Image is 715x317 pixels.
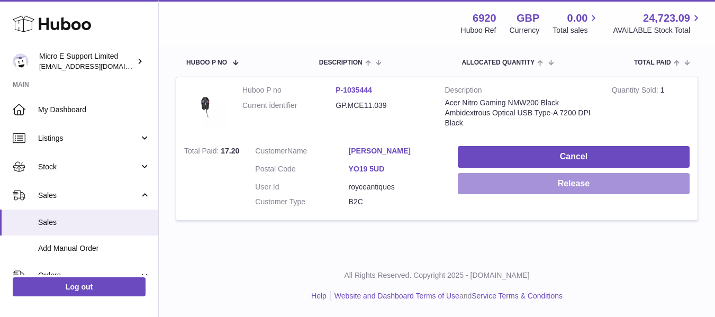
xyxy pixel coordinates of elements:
[255,197,348,207] dt: Customer Type
[517,11,539,25] strong: GBP
[445,98,596,128] div: Acer Nitro Gaming NMW200 Black Ambidextrous Optical USB Type-A 7200 DPI Black
[336,86,372,94] a: P-1035444
[349,164,442,174] a: YO19 5UD
[634,59,671,66] span: Total paid
[38,105,150,115] span: My Dashboard
[242,85,336,95] dt: Huboo P no
[445,85,596,98] strong: Description
[458,146,690,168] button: Cancel
[184,85,227,128] img: $_57.JPG
[255,182,348,192] dt: User Id
[349,182,442,192] dd: royceantiques
[612,86,660,97] strong: Quantity Sold
[221,147,239,155] span: 17.20
[38,218,150,228] span: Sales
[331,291,563,301] li: and
[349,197,442,207] dd: B2C
[255,164,348,177] dt: Postal Code
[613,25,702,35] span: AVAILABLE Stock Total
[13,53,29,69] img: contact@micropcsupport.com
[38,270,139,280] span: Orders
[613,11,702,35] a: 24,723.09 AVAILABLE Stock Total
[38,133,139,143] span: Listings
[472,292,563,300] a: Service Terms & Conditions
[38,243,150,253] span: Add Manual Order
[510,25,540,35] div: Currency
[13,277,146,296] a: Log out
[567,11,588,25] span: 0.00
[39,51,134,71] div: Micro E Support Limited
[186,59,227,66] span: Huboo P no
[461,59,535,66] span: ALLOCATED Quantity
[473,11,496,25] strong: 6920
[184,147,221,158] strong: Total Paid
[461,25,496,35] div: Huboo Ref
[336,101,429,111] dd: GP.MCE11.039
[311,292,327,300] a: Help
[458,173,690,195] button: Release
[319,59,363,66] span: Description
[255,146,348,159] dt: Name
[167,270,707,280] p: All Rights Reserved. Copyright 2025 - [DOMAIN_NAME]
[38,162,139,172] span: Stock
[553,25,600,35] span: Total sales
[39,62,156,70] span: [EMAIL_ADDRESS][DOMAIN_NAME]
[38,191,139,201] span: Sales
[334,292,459,300] a: Website and Dashboard Terms of Use
[604,77,698,138] td: 1
[255,147,287,155] span: Customer
[349,146,442,156] a: [PERSON_NAME]
[242,101,336,111] dt: Current identifier
[643,11,690,25] span: 24,723.09
[553,11,600,35] a: 0.00 Total sales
